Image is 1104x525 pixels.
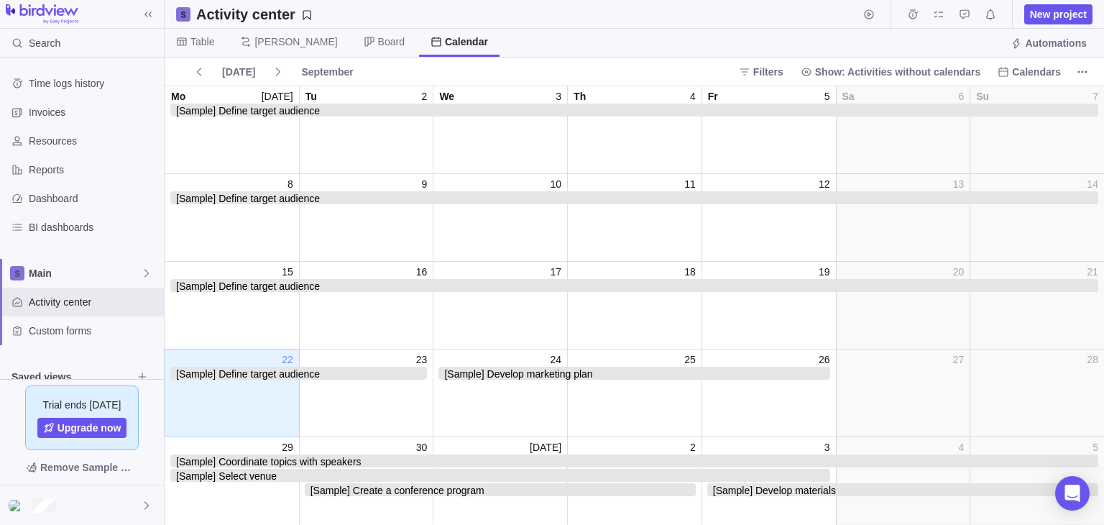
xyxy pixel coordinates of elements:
[165,396,299,408] span: empty_task
[299,437,433,525] div: day_30
[299,262,433,350] div: day_16
[282,265,293,279] span: 15
[196,4,295,24] h2: Activity center
[37,418,127,438] a: Upgrade now
[1087,265,1098,279] span: 21
[165,118,299,131] span: empty_task
[254,35,337,49] span: [PERSON_NAME]
[954,4,975,24] span: Approval requests
[929,4,949,24] span: My assignments
[416,440,428,455] span: 30
[433,367,835,380] div: day_task_8
[11,456,152,479] span: Remove Sample Data
[222,65,255,79] span: [DATE]
[190,4,318,24] span: Save your current layout and filters as a View
[980,4,1000,24] span: Notifications
[29,266,141,280] span: Main
[815,65,981,79] span: Show: Activities without calendars
[170,104,1098,117] span: [Sample] Define target audience
[165,220,299,233] span: empty_task
[433,86,567,174] div: day_3
[1012,65,1061,79] span: Calendars
[1030,7,1087,22] span: New project
[530,440,561,455] span: [DATE]
[556,89,561,104] span: 3
[438,367,829,380] span: [Sample] Develop marketing plan
[170,279,1098,292] span: [Sample] Define target audience
[170,455,1098,467] span: [Sample] Coordinate topics with speakers
[29,163,158,177] span: Reports
[305,483,696,496] span: [Sample] Create a conference program
[819,265,830,279] span: 19
[567,86,701,174] div: day_4
[299,350,433,437] div: day_23
[970,262,1104,350] div: day_21
[299,174,433,262] div: day_9
[57,421,121,435] span: Upgrade now
[551,177,562,191] span: 10
[958,89,964,104] span: 6
[132,367,152,387] span: Browse views
[29,220,158,234] span: BI dashboards
[29,191,158,206] span: Dashboard
[567,437,701,525] div: day_2
[701,86,836,174] div: day_5
[970,350,1104,437] div: day_28
[433,350,567,437] div: day_24
[9,497,26,514] div: Rabia
[1087,177,1098,191] span: 14
[1072,62,1092,82] span: More actions
[262,89,293,104] span: [DATE]
[1024,4,1092,24] span: New project
[958,440,964,455] span: 4
[903,4,923,24] span: Time logs
[216,62,261,82] span: [DATE]
[953,265,965,279] span: 20
[439,89,454,104] span: We
[690,440,696,455] span: 2
[282,440,293,455] span: 29
[976,89,989,104] span: Su
[43,398,121,412] span: Trial ends [DATE]
[29,295,158,309] span: Activity center
[551,352,562,367] span: 24
[165,174,299,262] div: day_8
[1087,352,1098,367] span: 28
[170,191,1098,204] span: [Sample] Define target audience
[980,11,1000,22] a: Notifications
[299,86,433,174] div: day_2
[165,469,836,482] div: day_task_16
[416,265,428,279] span: 16
[824,89,830,104] span: 5
[165,86,299,174] div: day_1 Sep
[433,437,567,525] div: day_1 Oct
[165,308,299,321] span: empty_task
[170,469,830,482] span: [Sample] Select venue
[684,265,696,279] span: 18
[165,262,299,350] div: day_15
[567,174,701,262] div: day_11
[1092,440,1098,455] span: 5
[165,381,299,394] span: empty_task
[551,265,562,279] span: 17
[970,437,1104,525] div: day_5
[684,177,696,191] span: 11
[819,177,830,191] span: 12
[282,352,293,367] span: 22
[165,132,299,145] span: empty_task
[970,174,1104,262] div: day_14
[701,483,1104,496] div: day_task_14
[11,370,132,384] span: Saved views
[40,459,138,476] span: Remove Sample Data
[836,437,970,525] div: day_4
[1005,33,1092,53] span: Automations
[859,4,879,24] span: Start timer
[29,36,60,50] span: Search
[836,174,970,262] div: day_13
[1092,89,1098,104] span: 7
[701,174,836,262] div: day_12
[29,105,158,119] span: Invoices
[433,396,567,408] span: empty_task
[701,350,836,437] div: day_26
